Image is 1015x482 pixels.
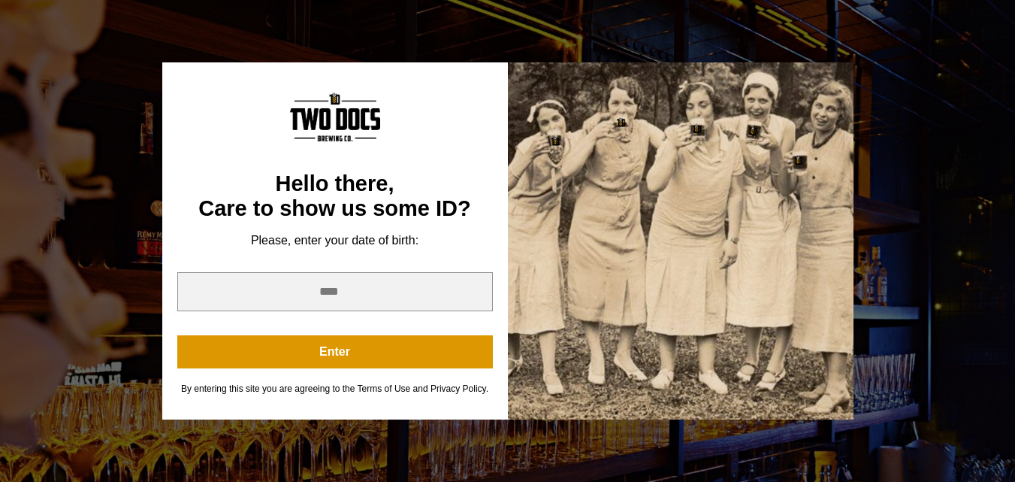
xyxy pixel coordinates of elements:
[177,383,493,395] div: By entering this site you are agreeing to the Terms of Use and Privacy Policy.
[177,171,493,222] div: Hello there, Care to show us some ID?
[177,272,493,311] input: year
[177,233,493,248] div: Please, enter your date of birth:
[177,335,493,368] button: Enter
[290,92,380,141] img: Content Logo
